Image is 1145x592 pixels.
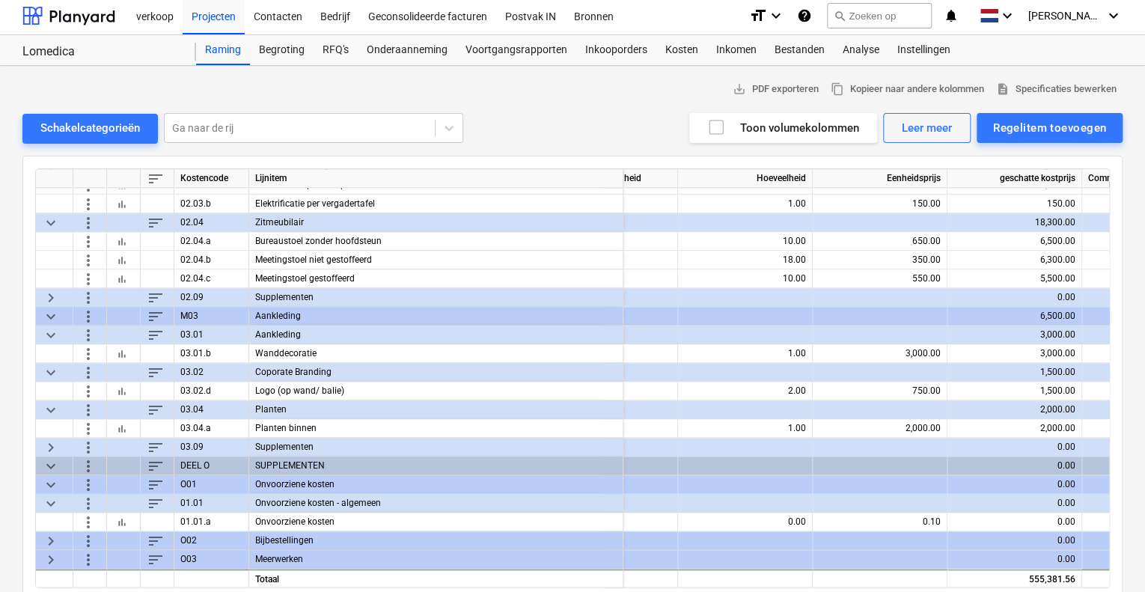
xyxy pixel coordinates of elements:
div: 18,300.00 [953,213,1075,232]
div: Hoeveelheid [678,169,813,188]
span: more_vert [79,344,97,362]
div: 1.00 [684,344,806,363]
div: 2.00 [684,382,806,400]
span: keyboard_arrow_down [42,307,60,325]
div: Bureaustoel zonder hoofdsteun [249,232,623,251]
div: 02.03.b [174,195,249,213]
span: bar_chart [116,347,128,359]
div: st [603,232,678,251]
div: Aankleding [249,326,623,344]
a: RFQ's [314,35,358,65]
button: Kopieer naar andere kolommen [825,78,990,101]
span: keyboard_arrow_down [42,213,60,231]
div: st [603,269,678,288]
span: keyboard_arrow_down [42,326,60,344]
span: more_vert [79,475,97,493]
div: 10.00 [684,269,806,288]
div: SUPPLEMENTEN [249,457,623,475]
div: 01.01 [174,494,249,513]
div: TP [603,419,678,438]
i: keyboard_arrow_down [998,7,1016,25]
div: 1.00 [684,195,806,213]
a: Analyse [834,35,888,65]
span: sort [147,213,165,231]
span: keyboard_arrow_down [42,363,60,381]
div: 03.02.d [174,382,249,400]
div: geschatte kostprijs [947,169,1082,188]
div: 350.00 [819,251,941,269]
span: more_vert [79,307,97,325]
div: 03.01 [174,326,249,344]
div: 02.04.b [174,251,249,269]
span: sort [147,326,165,344]
div: 3,000.00 [953,344,1075,363]
i: keyboard_arrow_down [767,7,785,25]
a: Begroting [250,35,314,65]
div: 1,500.00 [953,382,1075,400]
div: Onvoorziene kosten - algemeen [249,494,623,513]
span: more_vert [79,513,97,531]
div: 555,381.56 [953,570,1075,589]
div: Kosten [656,35,707,65]
span: keyboard_arrow_down [42,457,60,474]
div: DEEL O [174,457,249,475]
span: bar_chart [116,198,128,210]
div: M03 [174,307,249,326]
div: Inkomen [707,35,766,65]
div: TP [603,344,678,363]
span: sort [147,169,165,187]
span: more_vert [79,550,97,568]
button: Schakelcategorieën [22,114,158,144]
div: Instellingen [888,35,959,65]
div: Raming [196,35,250,65]
span: keyboard_arrow_right [42,438,60,456]
span: sort [147,494,165,512]
div: 1.00 [684,419,806,438]
div: Meetingstoel niet gestoffeerd [249,251,623,269]
span: sort [147,457,165,474]
div: Onvoorziene kosten [249,513,623,531]
span: bar_chart [116,235,128,247]
button: Regelitem toevoegen [977,113,1123,143]
span: keyboard_arrow_down [42,400,60,418]
div: st [603,195,678,213]
div: 0.00 [953,475,1075,494]
span: more_vert [79,531,97,549]
a: Bestanden [766,35,834,65]
div: Planten binnen [249,419,623,438]
div: 03.01.b [174,344,249,363]
div: 03.04 [174,400,249,419]
div: 02.04.a [174,232,249,251]
span: more_vert [79,288,97,306]
div: Elektrificatie per vergadertafel [249,195,623,213]
span: more_vert [79,213,97,231]
div: Meetingstoel gestoffeerd [249,269,623,288]
div: Schakelcategorieën [40,118,140,138]
a: Voortgangsrapporten [457,35,576,65]
button: Leer meer [883,113,971,143]
div: Lomedica [22,44,178,60]
div: 10.00 [684,232,806,251]
div: Inkooporders [576,35,656,65]
div: Toon volumekolommen [707,118,859,138]
div: 3,000.00 [953,326,1075,344]
div: Leer meer [902,118,952,138]
span: more_vert [79,419,97,437]
div: Kostencode [174,169,249,188]
button: Zoeken op [827,3,932,28]
div: 2,000.00 [953,419,1075,438]
div: 750.00 [819,382,941,400]
div: 03.04.a [174,419,249,438]
span: sort [147,531,165,549]
span: more_vert [79,251,97,269]
span: Specificaties bewerken [996,81,1117,98]
button: Specificaties bewerken [990,78,1123,101]
span: sort [147,307,165,325]
div: 0.00 [953,513,1075,531]
span: more_vert [79,195,97,213]
div: O03 [174,550,249,569]
span: bar_chart [116,272,128,284]
i: format_size [749,7,767,25]
i: Kennis basis [797,7,812,25]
